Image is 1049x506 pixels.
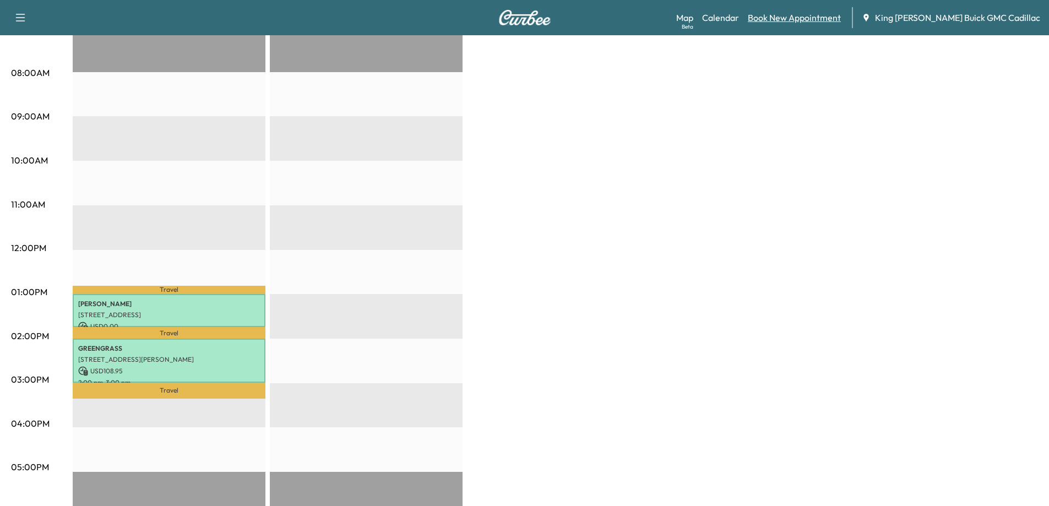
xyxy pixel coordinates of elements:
[11,110,50,123] p: 09:00AM
[78,344,260,353] p: GREENGRASS
[73,286,265,294] p: Travel
[78,322,260,331] p: USD 0.00
[78,311,260,319] p: [STREET_ADDRESS]
[78,355,260,364] p: [STREET_ADDRESS][PERSON_NAME]
[11,417,50,430] p: 04:00PM
[73,327,265,338] p: Travel
[11,329,49,342] p: 02:00PM
[702,11,739,24] a: Calendar
[11,241,46,254] p: 12:00PM
[78,366,260,376] p: USD 108.95
[11,373,49,386] p: 03:00PM
[11,285,47,298] p: 01:00PM
[11,66,50,79] p: 08:00AM
[78,378,260,387] p: 2:00 pm - 3:00 pm
[676,11,693,24] a: MapBeta
[748,11,841,24] a: Book New Appointment
[11,154,48,167] p: 10:00AM
[73,383,265,398] p: Travel
[11,198,45,211] p: 11:00AM
[682,23,693,31] div: Beta
[11,460,49,474] p: 05:00PM
[78,300,260,308] p: [PERSON_NAME]
[875,11,1040,24] span: King [PERSON_NAME] Buick GMC Cadillac
[498,10,551,25] img: Curbee Logo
